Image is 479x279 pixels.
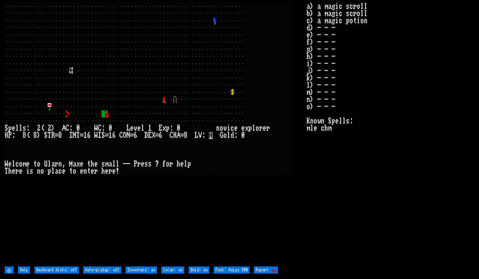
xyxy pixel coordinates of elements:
[19,168,23,175] div: e
[91,168,94,175] div: e
[123,132,127,139] div: O
[94,160,98,168] div: e
[8,160,12,168] div: e
[5,132,8,139] div: H
[5,160,8,168] div: W
[15,160,19,168] div: c
[5,266,14,274] input: ⚙️
[48,125,51,132] div: 2
[55,160,58,168] div: r
[37,168,41,175] div: n
[94,125,98,132] div: W
[26,160,30,168] div: e
[44,132,48,139] div: S
[83,266,121,274] input: Auto-pickup: off
[227,132,231,139] div: l
[23,132,26,139] div: 8
[101,132,105,139] div: S
[105,160,109,168] div: m
[12,160,15,168] div: l
[73,132,76,139] div: N
[112,160,116,168] div: l
[105,168,109,175] div: e
[170,132,173,139] div: C
[37,125,41,132] div: 2
[227,125,231,132] div: i
[116,168,119,175] div: !
[209,132,213,139] mark: H
[73,160,76,168] div: a
[26,132,30,139] div: (
[48,132,51,139] div: T
[220,132,223,139] div: G
[87,132,91,139] div: 6
[33,160,37,168] div: t
[84,168,87,175] div: n
[252,125,256,132] div: l
[307,3,474,265] stats: a) a magic scroll b) a magic scroll c) a magic potion d) - - - e) - - - f) - - - g) - - - h) - - ...
[256,125,259,132] div: o
[62,168,66,175] div: e
[152,132,155,139] div: X
[58,132,62,139] div: 8
[202,132,205,139] div: :
[8,168,12,175] div: h
[234,125,238,132] div: e
[148,125,152,132] div: 1
[98,125,101,132] div: C
[161,266,184,274] input: Color: on
[109,160,112,168] div: a
[76,132,80,139] div: T
[141,160,144,168] div: e
[134,160,137,168] div: P
[44,160,48,168] div: U
[198,132,202,139] div: V
[216,125,220,132] div: n
[55,132,58,139] div: =
[80,132,84,139] div: =
[48,168,51,175] div: p
[116,160,119,168] div: l
[144,160,148,168] div: s
[41,168,44,175] div: o
[94,168,98,175] div: r
[112,132,116,139] div: 6
[266,125,270,132] div: r
[76,125,80,132] div: 0
[69,160,73,168] div: M
[112,168,116,175] div: e
[245,125,248,132] div: x
[159,132,162,139] div: 6
[26,125,30,132] div: :
[8,125,12,132] div: p
[166,125,170,132] div: p
[144,132,148,139] div: D
[223,125,227,132] div: v
[87,160,91,168] div: t
[173,132,177,139] div: H
[41,125,44,132] div: (
[37,132,41,139] div: )
[170,125,173,132] div: :
[30,168,33,175] div: s
[148,160,152,168] div: s
[87,168,91,175] div: t
[62,125,66,132] div: A
[231,132,234,139] div: d
[248,125,252,132] div: p
[162,125,166,132] div: x
[109,132,112,139] div: 1
[137,160,141,168] div: r
[15,125,19,132] div: l
[69,132,73,139] div: I
[23,125,26,132] div: s
[148,132,152,139] div: E
[231,125,234,132] div: c
[127,132,130,139] div: N
[195,132,198,139] div: L
[130,132,134,139] div: =
[214,266,250,274] input: Font: Amiga 500
[134,125,137,132] div: v
[123,160,127,168] div: -
[62,160,66,168] div: ,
